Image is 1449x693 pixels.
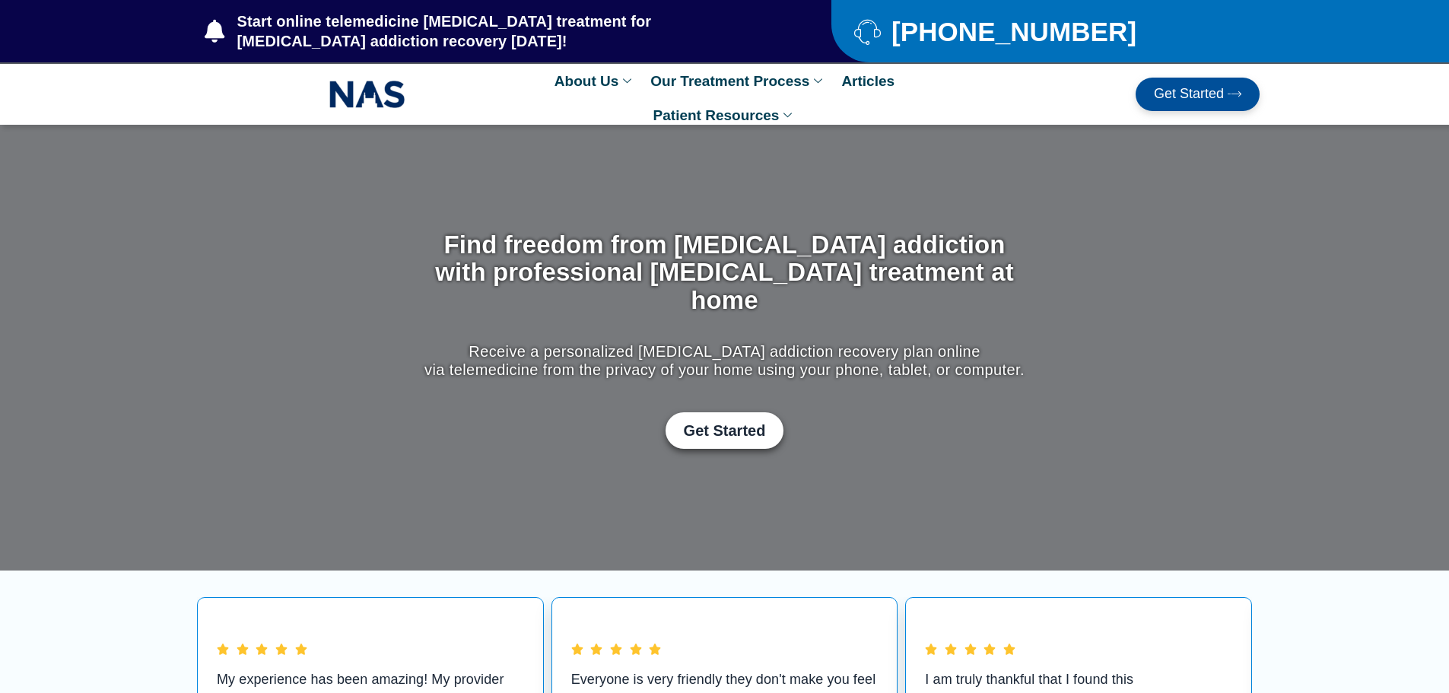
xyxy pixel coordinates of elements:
a: About Us [547,64,643,98]
h1: Find freedom from [MEDICAL_DATA] addiction with professional [MEDICAL_DATA] treatment at home [421,231,1028,314]
a: [PHONE_NUMBER] [854,18,1222,45]
span: Get Started [1154,87,1224,102]
img: NAS_email_signature-removebg-preview.png [329,77,405,112]
a: Articles [834,64,902,98]
a: Get Started [666,412,784,449]
p: Receive a personalized [MEDICAL_DATA] addiction recovery plan online via telemedicine from the pr... [421,342,1028,379]
a: Get Started [1136,78,1260,111]
span: [PHONE_NUMBER] [888,22,1136,41]
span: Get Started [684,421,766,440]
a: Start online telemedicine [MEDICAL_DATA] treatment for [MEDICAL_DATA] addiction recovery [DATE]! [205,11,771,51]
span: Start online telemedicine [MEDICAL_DATA] treatment for [MEDICAL_DATA] addiction recovery [DATE]! [234,11,771,51]
a: Patient Resources [646,98,804,132]
a: Our Treatment Process [643,64,834,98]
div: Get Started with Suboxone Treatment by filling-out this new patient packet form [421,412,1028,449]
